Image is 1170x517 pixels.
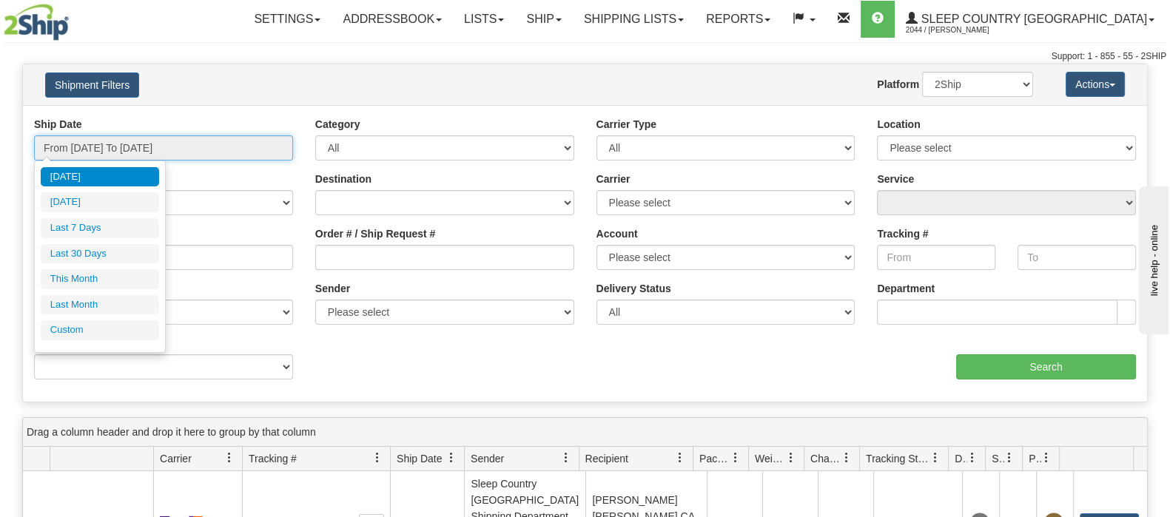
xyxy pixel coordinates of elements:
[895,1,1166,38] a: Sleep Country [GEOGRAPHIC_DATA] 2044 / [PERSON_NAME]
[471,451,504,466] span: Sender
[41,269,159,289] li: This Month
[315,226,436,241] label: Order # / Ship Request #
[923,445,948,470] a: Tracking Status filter column settings
[45,72,139,98] button: Shipment Filters
[41,218,159,238] li: Last 7 Days
[596,226,638,241] label: Account
[41,192,159,212] li: [DATE]
[834,445,859,470] a: Charge filter column settings
[573,1,695,38] a: Shipping lists
[955,451,967,466] span: Delivery Status
[877,117,920,132] label: Location
[585,451,628,466] span: Recipient
[992,451,1004,466] span: Shipment Issues
[397,451,442,466] span: Ship Date
[160,451,192,466] span: Carrier
[906,23,1017,38] span: 2044 / [PERSON_NAME]
[877,172,914,186] label: Service
[695,1,781,38] a: Reports
[779,445,804,470] a: Weight filter column settings
[755,451,786,466] span: Weight
[918,13,1147,25] span: Sleep Country [GEOGRAPHIC_DATA]
[596,172,631,186] label: Carrier
[596,117,656,132] label: Carrier Type
[960,445,985,470] a: Delivery Status filter column settings
[453,1,515,38] a: Lists
[1136,183,1169,334] iframe: chat widget
[877,281,935,296] label: Department
[365,445,390,470] a: Tracking # filter column settings
[866,451,930,466] span: Tracking Status
[554,445,579,470] a: Sender filter column settings
[4,4,69,41] img: logo2044.jpg
[1029,451,1041,466] span: Pickup Status
[668,445,693,470] a: Recipient filter column settings
[1018,245,1136,270] input: To
[23,418,1147,447] div: grid grouping header
[315,117,360,132] label: Category
[315,281,350,296] label: Sender
[11,13,137,24] div: live help - online
[41,295,159,315] li: Last Month
[34,117,82,132] label: Ship Date
[41,167,159,187] li: [DATE]
[810,451,841,466] span: Charge
[41,320,159,340] li: Custom
[41,244,159,264] li: Last 30 Days
[956,354,1136,379] input: Search
[723,445,748,470] a: Packages filter column settings
[877,77,919,92] label: Platform
[217,445,242,470] a: Carrier filter column settings
[249,451,297,466] span: Tracking #
[4,50,1166,63] div: Support: 1 - 855 - 55 - 2SHIP
[439,445,464,470] a: Ship Date filter column settings
[243,1,332,38] a: Settings
[1034,445,1059,470] a: Pickup Status filter column settings
[596,281,671,296] label: Delivery Status
[877,226,928,241] label: Tracking #
[699,451,730,466] span: Packages
[997,445,1022,470] a: Shipment Issues filter column settings
[877,245,995,270] input: From
[1066,72,1125,97] button: Actions
[332,1,453,38] a: Addressbook
[315,172,371,186] label: Destination
[515,1,572,38] a: Ship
